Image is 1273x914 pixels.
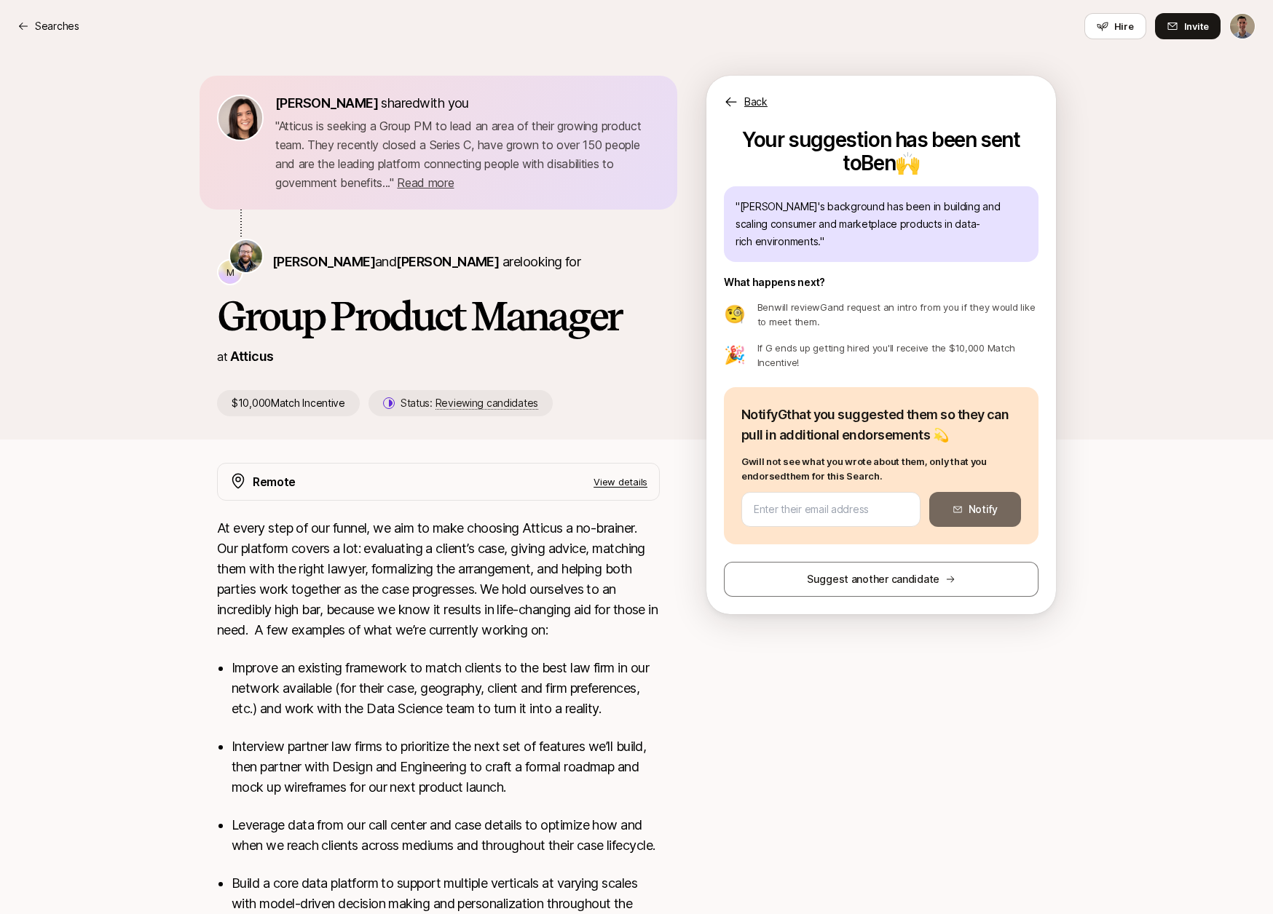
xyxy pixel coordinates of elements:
span: [PERSON_NAME] [272,254,375,269]
span: [PERSON_NAME] [396,254,499,269]
p: " Atticus is seeking a Group PM to lead an area of their growing product team. They recently clos... [275,116,660,192]
span: Invite [1184,19,1209,33]
p: If G ends up getting hired you'll receive the $10,000 Match Incentive! [757,341,1038,370]
img: Ben Levinson [1230,14,1255,39]
p: Your suggestion has been sent to Ben 🙌 [724,122,1038,175]
p: M [226,263,234,281]
button: Suggest another candidate [724,562,1038,597]
p: G will not see what you wrote about them, only that you endorsed them for this Search. [741,454,1021,483]
button: Invite [1155,13,1221,39]
span: and [375,254,499,269]
span: [PERSON_NAME] [275,95,378,111]
span: Read more [397,175,454,190]
p: What happens next? [724,274,825,291]
img: Ben Abrahams [230,240,262,272]
p: Status: [401,394,538,412]
p: Back [744,93,768,111]
span: Reviewing candidates [435,397,538,410]
span: with you [419,95,469,111]
p: Ben will review G and request an intro from you if they would like to meet them. [757,300,1038,329]
h1: Group Product Manager [217,294,660,338]
button: Hire [1084,13,1146,39]
p: shared [275,93,475,114]
p: 🧐 [724,306,746,323]
img: 71d7b91d_d7cb_43b4_a7ea_a9b2f2cc6e03.jpg [218,96,262,140]
p: Notify G that you suggested them so they can pull in additional endorsements 💫 [741,405,1021,445]
span: Hire [1114,19,1134,33]
a: Atticus [230,349,273,364]
input: Enter their email address [754,501,908,518]
p: 🎉 [724,346,746,364]
p: Improve an existing framework to match clients to the best law firm in our network available (for... [232,658,660,719]
p: Searches [35,17,79,35]
p: View details [594,474,647,489]
p: Interview partner law firms to prioritize the next set of features we’ll build, then partner with... [232,736,660,798]
p: Remote [253,472,296,491]
p: are looking for [272,252,580,272]
p: $10,000 Match Incentive [217,390,360,416]
p: Leverage data from our call center and case details to optimize how and when we reach clients acr... [232,815,660,856]
p: " [PERSON_NAME]'s background has been in building and scaling consumer and marketplace products i... [736,198,1027,250]
p: At every step of our funnel, we aim to make choosing Atticus a no-brainer. Our platform covers a ... [217,518,660,640]
p: at [217,347,227,366]
button: Ben Levinson [1229,13,1256,39]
